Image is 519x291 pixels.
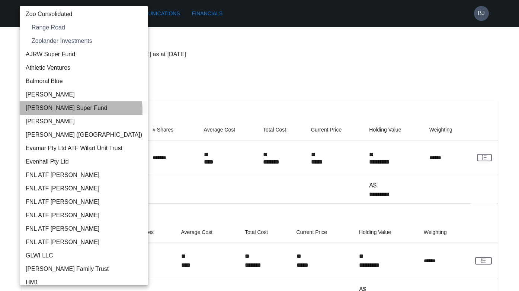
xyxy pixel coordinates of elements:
[26,211,142,220] span: FNL ATF [PERSON_NAME]
[26,197,142,206] span: FNL ATF [PERSON_NAME]
[26,171,142,180] span: FNL ATF [PERSON_NAME]
[32,37,142,45] span: Zoolander Investments
[26,278,142,287] span: HM1
[26,265,142,273] span: [PERSON_NAME] Family Trust
[26,144,142,153] span: Evamar Pty Ltd ATF Wilart Unit Trust
[26,157,142,166] span: Evenhall Pty Ltd
[26,63,142,72] span: Athletic Ventures
[26,238,142,247] span: FNL ATF [PERSON_NAME]
[26,50,142,59] span: AJRW Super Fund
[32,23,142,32] span: Range Road
[26,90,142,99] span: [PERSON_NAME]
[26,130,142,139] span: [PERSON_NAME] ([GEOGRAPHIC_DATA])
[26,117,142,126] span: [PERSON_NAME]
[26,224,142,233] span: FNL ATF [PERSON_NAME]
[26,77,142,86] span: Balmoral Blue
[26,10,142,19] span: Zoo Consolidated
[26,251,142,260] span: GLWI LLC
[26,184,142,193] span: FNL ATF [PERSON_NAME]
[26,104,142,113] span: [PERSON_NAME] Super Fund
